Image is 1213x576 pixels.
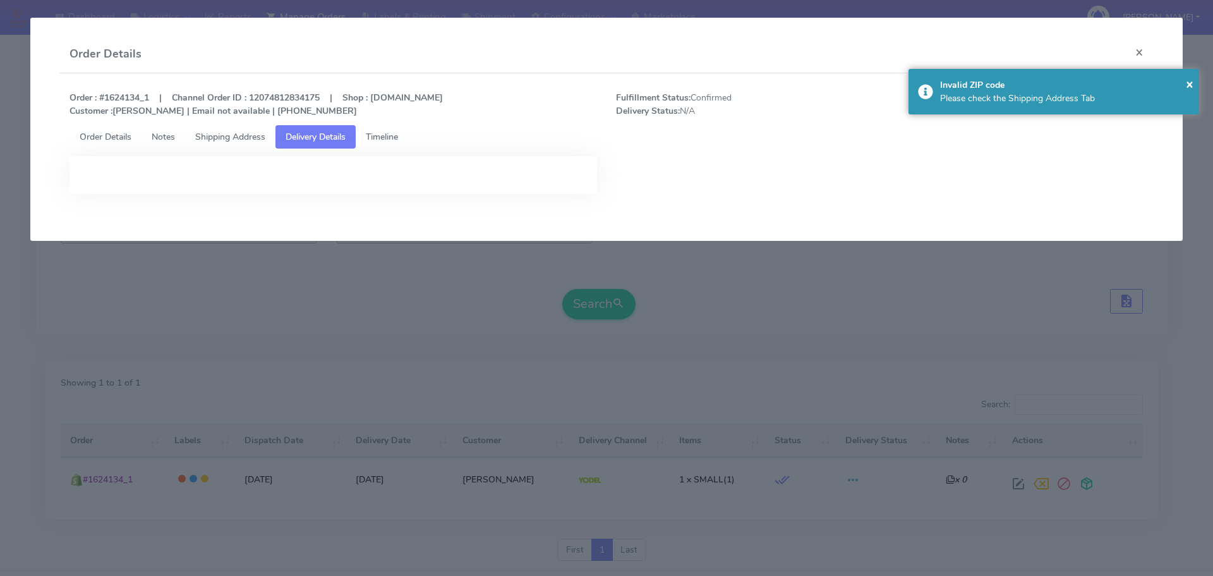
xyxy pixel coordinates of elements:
strong: Fulfillment Status: [616,92,691,104]
div: Invalid ZIP code [940,78,1190,92]
span: Timeline [366,131,398,143]
strong: Delivery Status: [616,105,680,117]
span: Delivery Details [286,131,346,143]
span: Shipping Address [195,131,265,143]
h4: Order Details [69,46,142,63]
span: × [1186,75,1193,92]
span: Confirmed N/A [606,91,880,118]
ul: Tabs [69,125,1144,149]
button: Close [1125,35,1154,69]
div: Please check the Shipping Address Tab [940,92,1190,105]
button: Close [1186,75,1193,94]
span: Notes [152,131,175,143]
strong: Customer : [69,105,112,117]
span: Order Details [80,131,131,143]
strong: Order : #1624134_1 | Channel Order ID : 12074812834175 | Shop : [DOMAIN_NAME] [PERSON_NAME] | Ema... [69,92,443,117]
